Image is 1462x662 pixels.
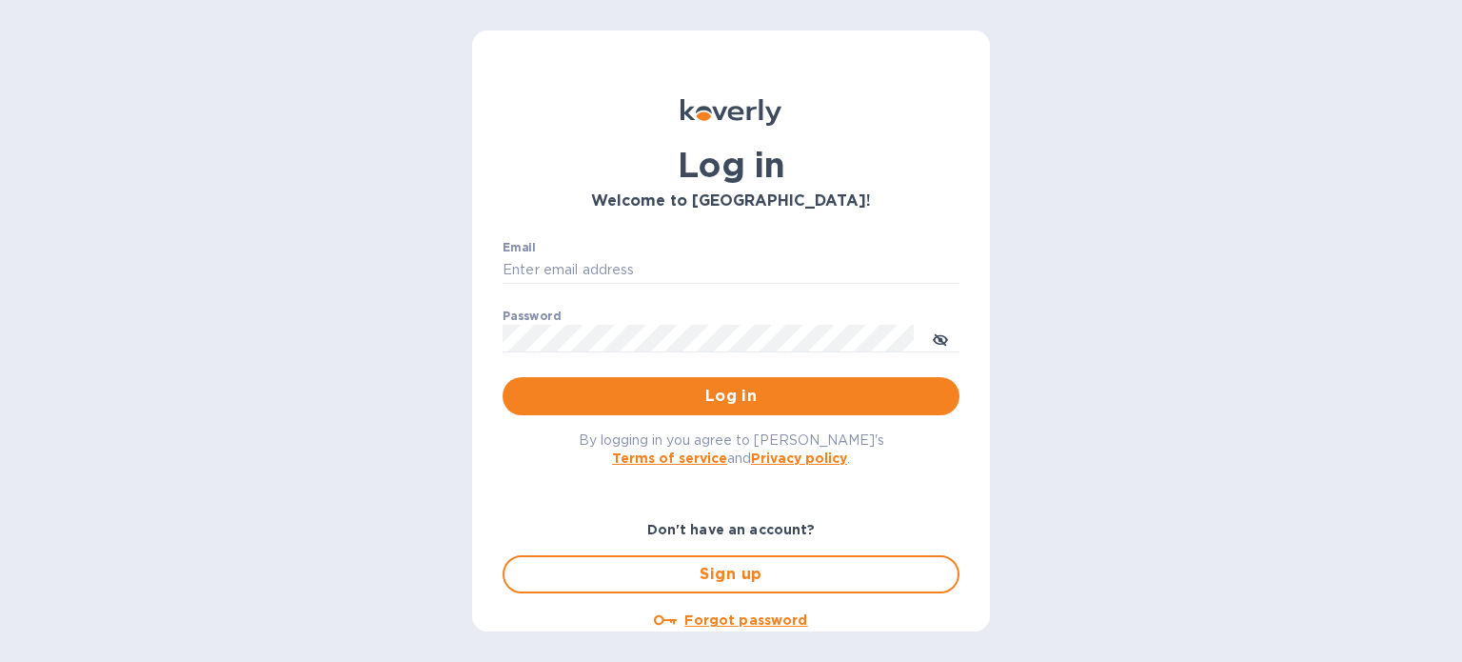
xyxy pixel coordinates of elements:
[681,99,781,126] img: Koverly
[503,377,959,415] button: Log in
[503,256,959,285] input: Enter email address
[921,319,959,357] button: toggle password visibility
[520,563,942,586] span: Sign up
[503,311,561,322] label: Password
[503,555,959,593] button: Sign up
[579,432,884,466] span: By logging in you agree to [PERSON_NAME]'s and .
[518,385,944,408] span: Log in
[647,522,816,537] b: Don't have an account?
[751,451,847,466] a: Privacy policy
[503,242,536,253] label: Email
[503,145,959,185] h1: Log in
[612,451,727,466] a: Terms of service
[684,612,807,628] u: Forgot password
[503,192,959,211] h3: Welcome to [GEOGRAPHIC_DATA]!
